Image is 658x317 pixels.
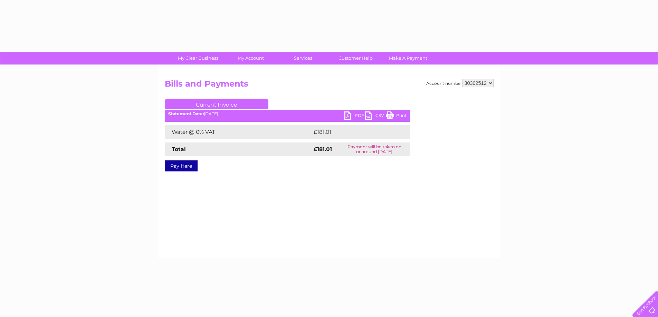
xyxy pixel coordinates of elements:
a: Services [275,52,332,65]
td: Water @ 0% VAT [165,125,312,139]
b: Statement Date: [168,111,204,116]
a: Customer Help [327,52,384,65]
div: [DATE] [165,111,410,116]
a: Current Invoice [165,99,268,109]
td: Payment will be taken on or around [DATE] [339,142,410,156]
a: My Clear Business [170,52,227,65]
td: £181.01 [312,125,396,139]
strong: Total [172,146,186,152]
a: Make A Payment [380,52,437,65]
h2: Bills and Payments [165,79,494,92]
a: My Account [222,52,279,65]
a: Pay Here [165,160,198,171]
a: Print [386,111,407,121]
div: Account number [426,79,494,87]
a: CSV [365,111,386,121]
strong: £181.01 [314,146,332,152]
a: PDF [344,111,365,121]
